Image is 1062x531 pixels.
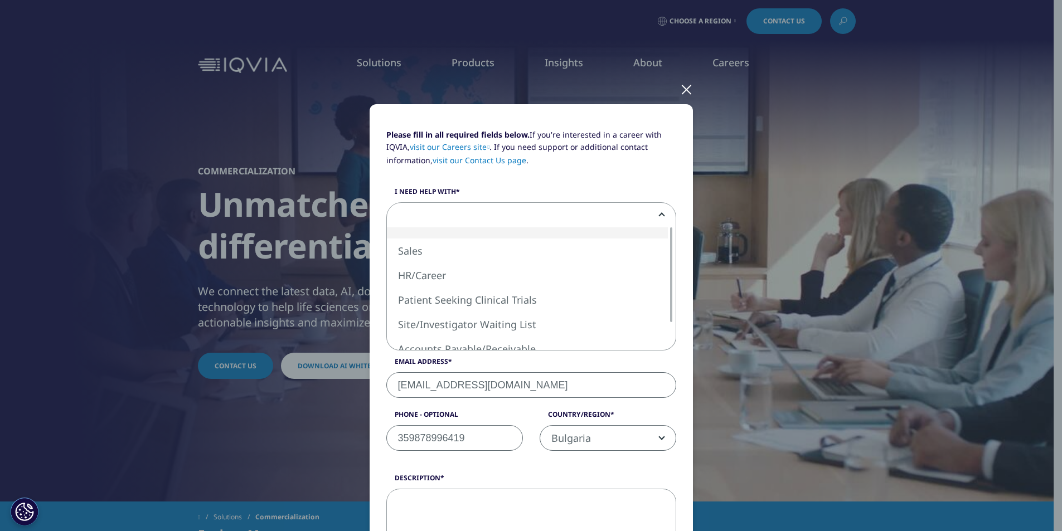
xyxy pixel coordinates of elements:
a: visit our Careers site [410,142,490,152]
button: Настройки на бисквитките [11,498,38,525]
span: Bulgaria [540,426,676,451]
span: Bulgaria [540,425,676,451]
label: Email Address [386,357,676,372]
li: Patient Seeking Clinical Trials [387,288,668,312]
li: Accounts Payable/Receivable [387,337,668,361]
label: Description [386,473,676,489]
label: Country/Region [540,410,676,425]
li: Sales [387,238,668,263]
label: I need help with [386,187,676,202]
p: If you're interested in a career with IQVIA, . If you need support or additional contact informat... [386,129,676,175]
li: HR/Career [387,263,668,288]
a: visit our Contact Us page [433,155,526,165]
label: Phone - Optional [386,410,523,425]
li: Site/Investigator Waiting List [387,312,668,337]
strong: Please fill in all required fields below. [386,129,530,140]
